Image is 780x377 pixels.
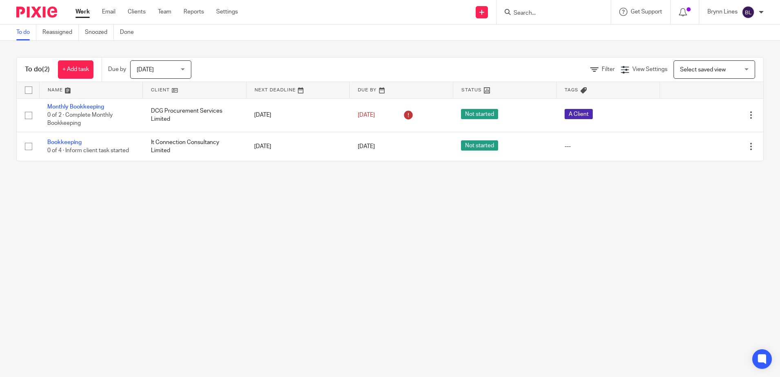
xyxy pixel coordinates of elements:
span: Get Support [631,9,662,15]
a: Reassigned [42,24,79,40]
a: Done [120,24,140,40]
a: Reports [184,8,204,16]
a: Email [102,8,115,16]
p: Brynn Lines [707,8,738,16]
img: Pixie [16,7,57,18]
span: Select saved view [680,67,726,73]
a: Clients [128,8,146,16]
span: Not started [461,109,498,119]
p: Due by [108,65,126,73]
h1: To do [25,65,50,74]
span: (2) [42,66,50,73]
span: View Settings [632,67,667,72]
a: To do [16,24,36,40]
span: 0 of 4 · Inform client task started [47,148,129,153]
img: svg%3E [742,6,755,19]
td: [DATE] [246,132,350,161]
span: Filter [602,67,615,72]
td: [DATE] [246,98,350,132]
td: DCG Procurement Services Limited [143,98,246,132]
div: --- [565,142,652,151]
span: [DATE] [358,112,375,118]
a: Snoozed [85,24,114,40]
a: Team [158,8,171,16]
span: Not started [461,140,498,151]
span: [DATE] [358,144,375,149]
a: Settings [216,8,238,16]
span: 0 of 2 · Complete Monthly Bookkeeping [47,112,113,126]
span: [DATE] [137,67,154,73]
span: Tags [565,88,578,92]
input: Search [513,10,586,17]
a: Bookkeeping [47,140,82,145]
a: + Add task [58,60,93,79]
a: Work [75,8,90,16]
span: A Client [565,109,593,119]
a: Monthly Bookkeeping [47,104,104,110]
td: It Connection Consultancy Limited [143,132,246,161]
